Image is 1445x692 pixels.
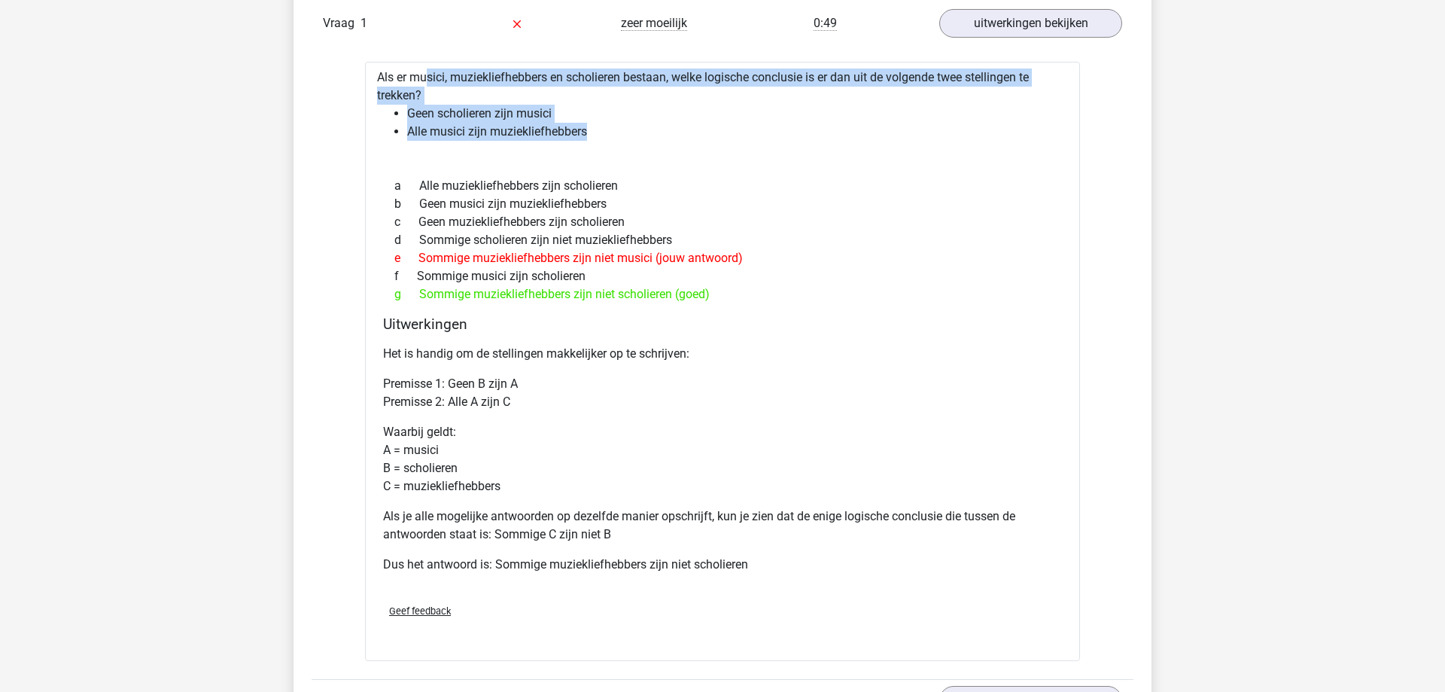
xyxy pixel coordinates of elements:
a: uitwerkingen bekijken [939,9,1122,38]
div: Sommige scholieren zijn niet muziekliefhebbers [383,231,1062,249]
div: Als er musici, muziekliefhebbers en scholieren bestaan, welke logische conclusie is er dan uit de... [365,62,1080,661]
span: zeer moeilijk [621,16,687,31]
div: Sommige muziekliefhebbers zijn niet scholieren (goed) [383,285,1062,303]
p: Premisse 1: Geen B zijn A Premisse 2: Alle A zijn C [383,375,1062,411]
span: d [394,231,419,249]
p: Dus het antwoord is: Sommige muziekliefhebbers zijn niet scholieren [383,556,1062,574]
div: Sommige musici zijn scholieren [383,267,1062,285]
p: Waarbij geldt: A = musici B = scholieren C = muziekliefhebbers [383,423,1062,495]
p: Als je alle mogelijke antwoorden op dezelfde manier opschrijft, kun je zien dat de enige logische... [383,508,1062,544]
div: Geen musici zijn muziekliefhebbers [383,195,1062,213]
div: Geen muziekliefhebbers zijn scholieren [383,213,1062,231]
h4: Uitwerkingen [383,316,1062,333]
span: b [394,195,419,213]
span: c [394,213,418,231]
span: g [394,285,419,303]
span: Geef feedback [389,605,451,617]
li: Alle musici zijn muziekliefhebbers [407,123,1068,141]
div: Sommige muziekliefhebbers zijn niet musici (jouw antwoord) [383,249,1062,267]
span: Vraag [323,14,360,32]
span: f [394,267,417,285]
span: e [394,249,418,267]
span: a [394,177,419,195]
div: Alle muziekliefhebbers zijn scholieren [383,177,1062,195]
span: 0:49 [814,16,837,31]
p: Het is handig om de stellingen makkelijker op te schrijven: [383,345,1062,363]
span: 1 [360,16,367,30]
li: Geen scholieren zijn musici [407,105,1068,123]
